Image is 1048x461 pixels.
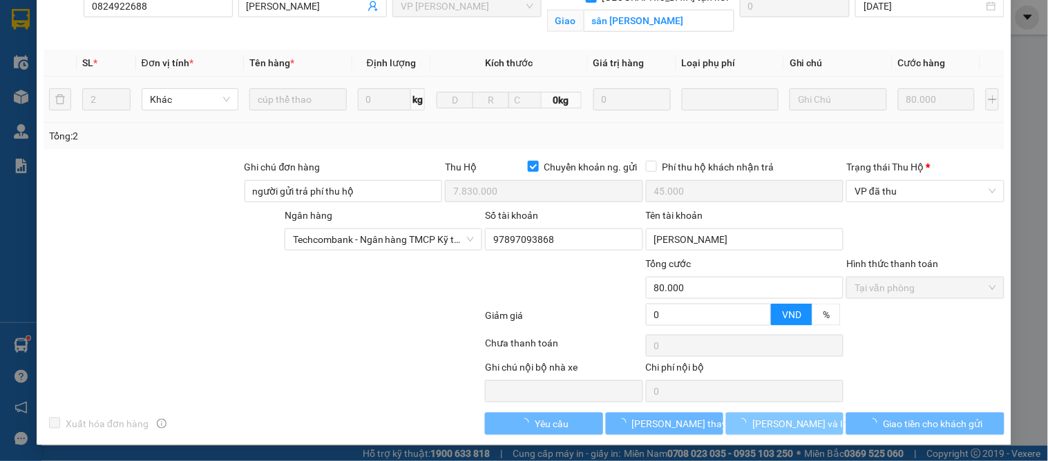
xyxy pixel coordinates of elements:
span: [PERSON_NAME] thay đổi [632,416,743,431]
th: Ghi chú [784,50,892,77]
span: info-circle [157,419,166,429]
th: Loại phụ phí [676,50,784,77]
input: Tên tài khoản [646,228,844,251]
label: Hình thức thanh toán [846,258,938,269]
span: SL [82,57,93,68]
input: Số tài khoản [485,228,642,251]
span: Phí thu hộ khách nhận trả [657,159,780,175]
span: % [823,309,830,320]
span: VP đã thu [855,181,995,202]
div: Giảm giá [484,308,644,332]
input: Ghi chú đơn hàng [245,180,443,202]
span: loading [868,418,883,428]
input: R [473,92,509,108]
span: Đơn vị tính [142,57,193,68]
input: C [508,92,542,108]
span: Giá trị hàng [593,57,645,68]
span: loading [737,418,752,428]
span: Cước hàng [898,57,946,68]
span: Khác [150,89,230,110]
span: [GEOGRAPHIC_DATA], [GEOGRAPHIC_DATA] ↔ [GEOGRAPHIC_DATA] [35,59,137,106]
button: Giao tiền cho khách gửi [846,413,1004,435]
span: Định lượng [367,57,416,68]
span: Techcombank - Ngân hàng TMCP Kỹ thương Việt Nam [293,229,475,250]
span: Tên hàng [249,57,294,68]
span: user-add [368,1,379,12]
input: 0 [898,88,975,110]
span: Giao [547,10,584,32]
span: Tổng cước [646,258,692,269]
input: Giao tận nơi [584,10,734,32]
span: 0kg [542,92,582,108]
span: kg [411,88,425,110]
div: Chi phí nội bộ [646,360,844,380]
span: VND [782,309,801,320]
div: Tổng: 2 [49,128,406,144]
button: Yêu cầu [485,413,602,435]
input: Ghi Chú [790,88,886,110]
span: Kích thước [485,57,533,68]
span: loading [520,418,535,428]
span: loading [617,418,632,428]
button: plus [986,88,998,110]
span: Chuyển khoản ng. gửi [539,159,643,175]
label: Tên tài khoản [646,210,703,221]
span: Xuất hóa đơn hàng [60,416,154,431]
input: VD: Bàn, Ghế [249,88,346,110]
label: Số tài khoản [485,210,538,221]
img: logo [7,75,30,143]
span: Giao tiền cho khách gửi [883,416,983,431]
label: Ghi chú đơn hàng [245,161,321,173]
div: Trạng thái Thu Hộ [846,159,1004,175]
input: D [437,92,473,108]
input: 0 [593,88,671,110]
span: Yêu cầu [535,416,569,431]
label: Ngân hàng [285,210,332,221]
button: [PERSON_NAME] và In [726,413,844,435]
button: [PERSON_NAME] thay đổi [606,413,723,435]
strong: CHUYỂN PHÁT NHANH AN PHÚ QUÝ [36,11,135,56]
div: Chưa thanh toán [484,335,644,360]
div: Ghi chú nội bộ nhà xe [485,360,642,380]
span: Tại văn phòng [855,277,995,298]
span: Thu Hộ [445,161,477,173]
span: [PERSON_NAME] và In [752,416,849,431]
button: delete [49,88,71,110]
